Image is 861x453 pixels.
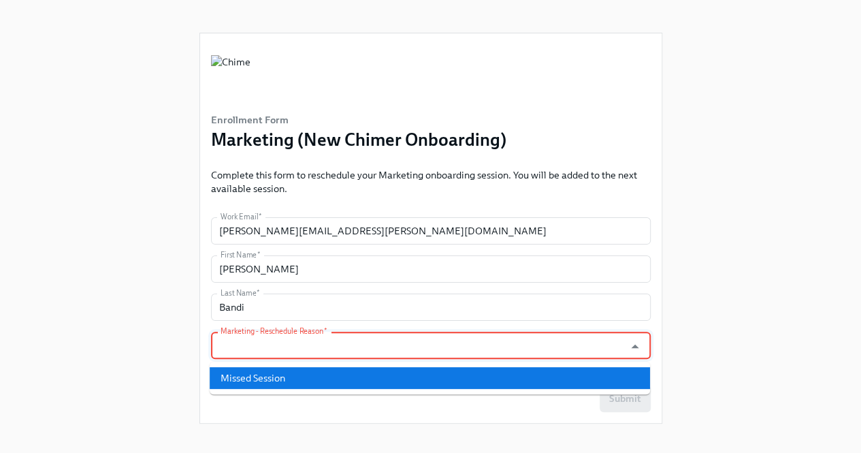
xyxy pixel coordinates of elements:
h3: Marketing (New Chimer Onboarding) [211,127,506,152]
p: Complete this form to reschedule your Marketing onboarding session. You will be added to the next... [211,168,651,196]
img: Chime [211,55,250,96]
button: Close [624,336,645,357]
h6: Enrollment Form [211,112,506,127]
li: Missed Session [210,367,650,389]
